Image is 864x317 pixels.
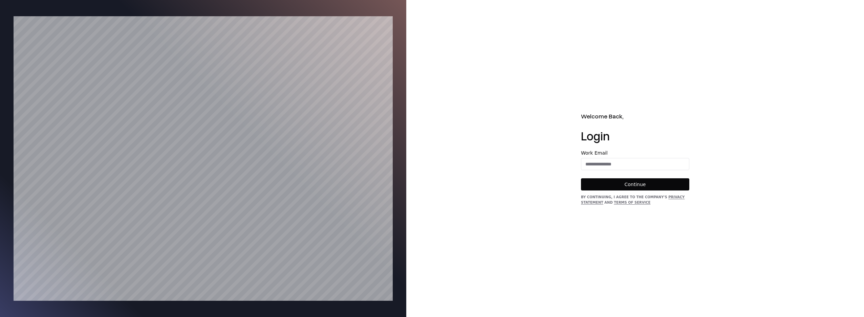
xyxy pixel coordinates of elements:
[581,129,689,142] h1: Login
[614,201,650,204] a: Terms of Service
[581,195,689,205] div: By continuing, I agree to the Company's and
[581,178,689,190] button: Continue
[581,112,689,121] h2: Welcome Back,
[581,151,689,155] label: Work Email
